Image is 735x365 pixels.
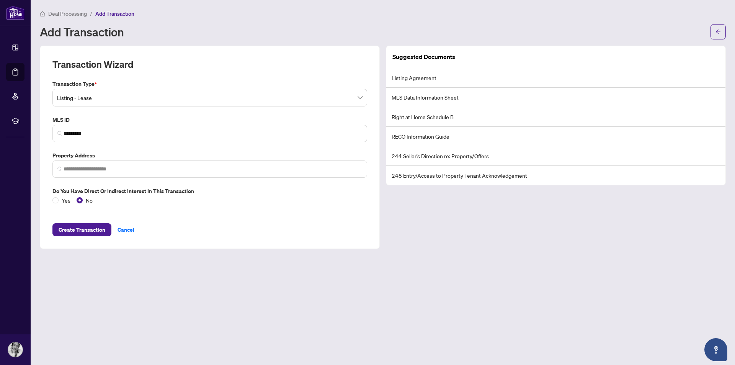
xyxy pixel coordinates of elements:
li: RECO Information Guide [386,127,725,146]
span: Deal Processing [48,10,87,17]
li: / [90,9,92,18]
span: Create Transaction [59,224,105,236]
img: Profile Icon [8,342,23,357]
img: logo [6,6,24,20]
h1: Add Transaction [40,26,124,38]
span: arrow-left [715,29,721,34]
label: Do you have direct or indirect interest in this transaction [52,187,367,195]
li: Right at Home Schedule B [386,107,725,127]
button: Cancel [111,223,140,236]
label: Property Address [52,151,367,160]
li: 248 Entry/Access to Property Tenant Acknowledgement [386,166,725,185]
label: Transaction Type [52,80,367,88]
article: Suggested Documents [392,52,455,62]
h2: Transaction Wizard [52,58,133,70]
li: 244 Seller’s Direction re: Property/Offers [386,146,725,166]
img: search_icon [57,167,62,171]
img: search_icon [57,131,62,136]
span: Cancel [118,224,134,236]
span: Add Transaction [95,10,134,17]
li: Listing Agreement [386,68,725,88]
span: home [40,11,45,16]
li: MLS Data Information Sheet [386,88,725,107]
button: Open asap [704,338,727,361]
span: No [83,196,96,205]
label: MLS ID [52,116,367,124]
span: Yes [59,196,73,205]
span: Listing - Lease [57,90,363,105]
button: Create Transaction [52,223,111,236]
